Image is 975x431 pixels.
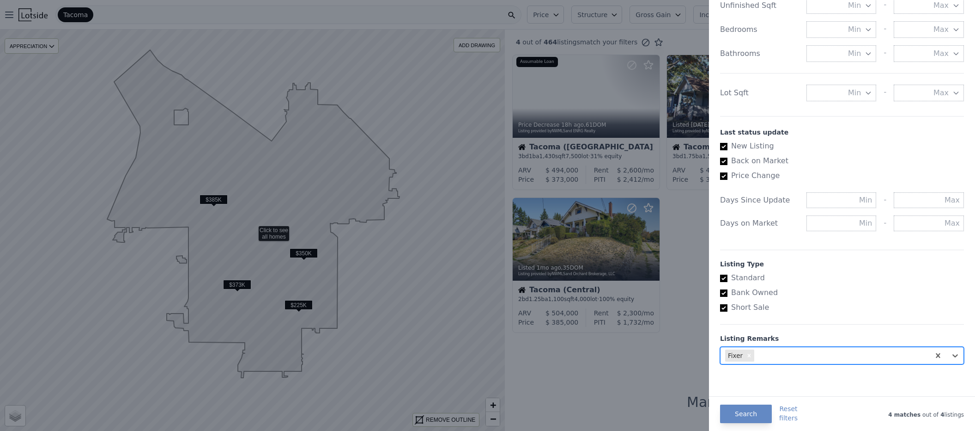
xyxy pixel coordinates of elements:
span: Max [933,24,949,35]
div: Last status update [720,128,964,137]
div: Lot Sqft [720,87,799,99]
span: Min [848,24,861,35]
div: Days Since Update [720,195,799,206]
div: Listing Remarks [720,334,964,343]
button: Min [806,85,877,101]
div: Bathrooms [720,48,799,59]
div: Days on Market [720,218,799,229]
input: Price Change [720,172,727,180]
span: Min [848,48,861,59]
input: Min [806,192,877,208]
label: Short Sale [720,302,957,313]
button: Resetfilters [779,404,798,423]
div: out of listings [798,409,964,419]
button: Max [894,85,964,101]
div: - [884,21,886,38]
input: Max [894,215,964,231]
label: Back on Market [720,155,957,166]
button: Min [806,45,877,62]
button: Search [720,405,772,423]
div: - [884,192,886,208]
div: fixer [725,350,744,362]
button: Max [894,21,964,38]
label: Bank Owned [720,287,957,298]
input: Max [894,192,964,208]
div: Bedrooms [720,24,799,35]
span: 4 matches [888,412,920,418]
input: Back on Market [720,158,727,165]
span: 4 [939,412,945,418]
input: Min [806,215,877,231]
label: New Listing [720,141,957,152]
button: Min [806,21,877,38]
div: - [884,45,886,62]
div: Remove fixer [744,350,754,362]
input: Bank Owned [720,289,727,297]
label: Price Change [720,170,957,181]
span: Min [848,87,861,99]
input: Standard [720,275,727,282]
label: Standard [720,272,957,283]
span: Max [933,48,949,59]
div: Listing Type [720,259,964,269]
input: New Listing [720,143,727,150]
span: Max [933,87,949,99]
input: Short Sale [720,304,727,312]
div: - [884,215,886,231]
div: - [884,85,886,101]
button: Max [894,45,964,62]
